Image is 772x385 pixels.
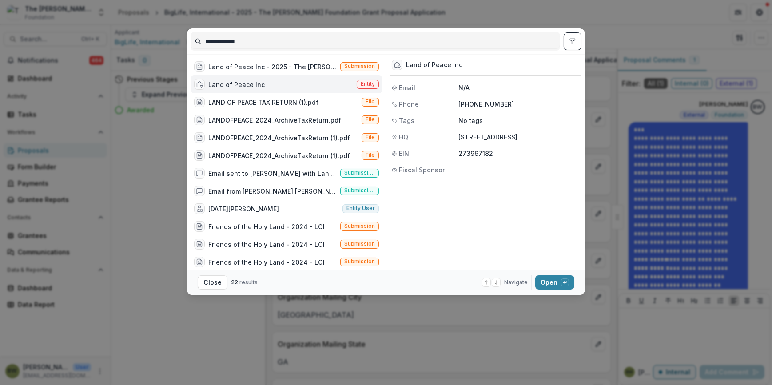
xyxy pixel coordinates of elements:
span: 22 [231,279,238,286]
span: Tags [399,116,414,125]
span: Submission [344,223,375,229]
span: Navigate [504,278,528,286]
span: EIN [399,149,409,158]
span: HQ [399,132,408,142]
p: N/A [458,83,580,92]
div: Friends of the Holy Land - 2024 - LOI [208,240,325,249]
button: Open [535,275,574,290]
span: Submission [344,241,375,247]
div: Land of Peace Inc - 2025 - The [PERSON_NAME] Foundation Grant Proposal Application [208,62,337,71]
span: Email [399,83,415,92]
button: Close [198,275,227,290]
div: LANDOFPEACE_2024_ArchiveTaxReturn.pdf [208,115,341,125]
div: [DATE][PERSON_NAME] [208,204,279,214]
div: Email sent to [PERSON_NAME] with Land of PeaceHi [PERSON_NAME],I have attached a "Frequently Aske... [208,169,337,178]
p: [STREET_ADDRESS] [458,132,580,142]
span: File [366,134,375,140]
span: Submission [344,258,375,265]
span: File [366,116,375,123]
div: LANDOFPEACE_2024_ArchiveTaxReturn (1).pdf [208,151,350,160]
span: Submission comment [344,187,375,194]
div: LANDOFPEACE_2024_ArchiveTaxReturn (1).pdf [208,133,350,143]
div: Email from [PERSON_NAME]:[PERSON_NAME],Happy [DATE] and hope all is well. I have submitted the ap... [208,187,337,196]
span: Phone [399,99,419,109]
button: toggle filters [564,32,581,50]
span: Fiscal Sponsor [399,165,445,175]
div: LAND OF PEACE TAX RETURN (1).pdf [208,98,318,107]
span: Submission comment [344,170,375,176]
div: Friends of the Holy Land - 2024 - LOI [208,222,325,231]
span: Entity [361,81,375,87]
div: Land of Peace Inc [208,80,265,89]
span: Entity user [346,205,375,211]
div: Land of Peace Inc [406,61,462,69]
span: File [366,99,375,105]
span: Submission [344,63,375,69]
span: results [239,279,258,286]
span: File [366,152,375,158]
p: 273967182 [458,149,580,158]
div: Friends of the Holy Land - 2024 - LOI [208,258,325,267]
p: No tags [458,116,483,125]
p: [PHONE_NUMBER] [458,99,580,109]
